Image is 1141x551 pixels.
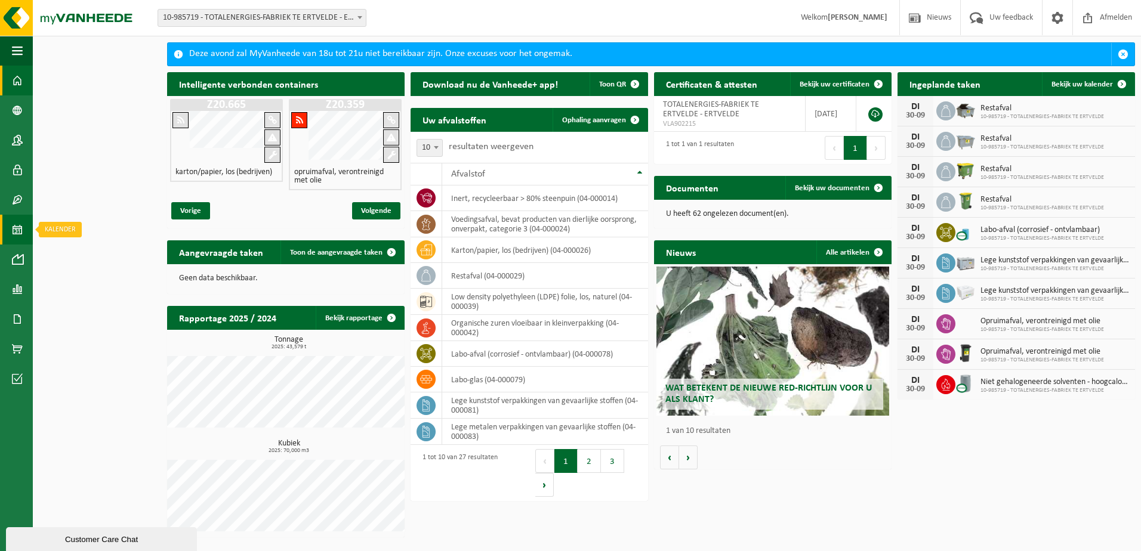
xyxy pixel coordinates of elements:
[411,108,498,131] h2: Uw afvalstoffen
[599,81,626,88] span: Toon QR
[980,144,1104,151] span: 10-985719 - TOTALENERGIES-FABRIEK TE ERTVELDE
[442,289,648,315] td: low density polyethyleen (LDPE) folie, los, naturel (04-000039)
[903,142,927,150] div: 30-09
[980,174,1104,181] span: 10-985719 - TOTALENERGIES-FABRIEK TE ERTVELDE
[442,419,648,445] td: lege metalen verpakkingen van gevaarlijke stoffen (04-000083)
[955,221,976,242] img: LP-OT-00060-CU
[980,265,1129,273] span: 10-985719 - TOTALENERGIES-FABRIEK TE ERTVELDE
[980,134,1104,144] span: Restafval
[795,184,869,192] span: Bekijk uw documenten
[167,72,405,95] h2: Intelligente verbonden containers
[665,383,872,404] span: Wat betekent de nieuwe RED-richtlijn voor u als klant?
[980,377,1129,387] span: Niet gehalogeneerde solventen - hoogcalorisch in 200lt-vat
[785,176,890,200] a: Bekijk uw documenten
[980,113,1104,120] span: 10-985719 - TOTALENERGIES-FABRIEK TE ERTVELDE
[980,286,1129,296] span: Lege kunststof verpakkingen van gevaarlijke stoffen
[980,296,1129,303] span: 10-985719 - TOTALENERGIES-FABRIEK TE ERTVELDE
[980,165,1104,174] span: Restafval
[844,136,867,160] button: 1
[535,473,554,497] button: Next
[666,210,880,218] p: U heeft 62 ongelezen document(en).
[816,240,890,264] a: Alle artikelen
[6,525,199,551] iframe: chat widget
[825,136,844,160] button: Previous
[903,385,927,394] div: 30-09
[903,294,927,302] div: 30-09
[442,315,648,341] td: organische zuren vloeibaar in kleinverpakking (04-000042)
[903,163,927,172] div: DI
[656,267,889,416] a: Wat betekent de nieuwe RED-richtlijn voor u als klant?
[553,108,647,132] a: Ophaling aanvragen
[903,315,927,324] div: DI
[903,345,927,355] div: DI
[167,240,275,264] h2: Aangevraagde taken
[442,341,648,367] td: labo-afval (corrosief - ontvlambaar) (04-000078)
[280,240,403,264] a: Toon de aangevraagde taken
[442,392,648,419] td: lege kunststof verpakkingen van gevaarlijke stoffen (04-000081)
[955,130,976,150] img: WB-2500-GAL-GY-01
[903,132,927,142] div: DI
[173,439,405,454] h3: Kubiek
[980,205,1104,212] span: 10-985719 - TOTALENERGIES-FABRIEK TE ERTVELDE
[654,72,769,95] h2: Certificaten & attesten
[955,160,976,181] img: WB-1100-HPE-GN-50
[660,135,734,161] div: 1 tot 1 van 1 resultaten
[654,240,708,264] h2: Nieuws
[442,185,648,211] td: inert, recycleerbaar > 80% steenpuin (04-000014)
[903,224,927,233] div: DI
[417,140,442,156] span: 10
[292,99,399,111] h1: Z20.359
[316,306,403,330] a: Bekijk rapportage
[790,72,890,96] a: Bekijk uw certificaten
[903,112,927,120] div: 30-09
[1042,72,1134,96] a: Bekijk uw kalender
[980,387,1129,394] span: 10-985719 - TOTALENERGIES-FABRIEK TE ERTVELDE
[449,142,534,151] label: resultaten weergeven
[173,344,405,350] span: 2025: 43,579 t
[294,168,396,185] h4: opruimafval, verontreinigd met olie
[179,274,393,283] p: Geen data beschikbaar.
[980,317,1104,326] span: Opruimafval, verontreinigd met olie
[590,72,647,96] button: Toon QR
[666,427,886,435] p: 1 van 10 resultaten
[442,211,648,237] td: voedingsafval, bevat producten van dierlijke oorsprong, onverpakt, categorie 3 (04-000024)
[679,445,698,469] button: Volgende
[175,168,272,177] h4: karton/papier, los (bedrijven)
[980,256,1129,265] span: Lege kunststof verpakkingen van gevaarlijke stoffen
[562,116,626,124] span: Ophaling aanvragen
[442,367,648,392] td: labo-glas (04-000079)
[955,252,976,272] img: PB-LB-0680-HPE-GY-11
[903,355,927,363] div: 30-09
[903,376,927,385] div: DI
[867,136,886,160] button: Next
[554,449,578,473] button: 1
[654,176,730,199] h2: Documenten
[903,193,927,203] div: DI
[189,43,1111,66] div: Deze avond zal MyVanheede van 18u tot 21u niet bereikbaar zijn. Onze excuses voor het ongemak.
[980,326,1104,333] span: 10-985719 - TOTALENERGIES-FABRIEK TE ERTVELDE
[158,9,366,27] span: 10-985719 - TOTALENERGIES-FABRIEK TE ERTVELDE - ERTVELDE
[171,202,210,219] span: Vorige
[167,306,288,329] h2: Rapportage 2025 / 2024
[955,100,976,120] img: WB-5000-GAL-GY-01
[980,195,1104,205] span: Restafval
[1051,81,1113,88] span: Bekijk uw kalender
[903,254,927,264] div: DI
[980,235,1104,242] span: 10-985719 - TOTALENERGIES-FABRIEK TE ERTVELDE
[980,357,1104,364] span: 10-985719 - TOTALENERGIES-FABRIEK TE ERTVELDE
[955,191,976,211] img: WB-0240-HPE-GN-50
[955,373,976,394] img: LP-LD-00200-CU
[980,225,1104,235] span: Labo-afval (corrosief - ontvlambaar)
[601,449,624,473] button: 3
[980,104,1104,113] span: Restafval
[417,448,498,498] div: 1 tot 10 van 27 resultaten
[903,284,927,294] div: DI
[663,119,796,129] span: VLA902215
[173,336,405,350] h3: Tonnage
[442,237,648,263] td: karton/papier, los (bedrijven) (04-000026)
[903,324,927,333] div: 30-09
[828,13,887,22] strong: [PERSON_NAME]
[442,263,648,289] td: restafval (04-000029)
[903,264,927,272] div: 30-09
